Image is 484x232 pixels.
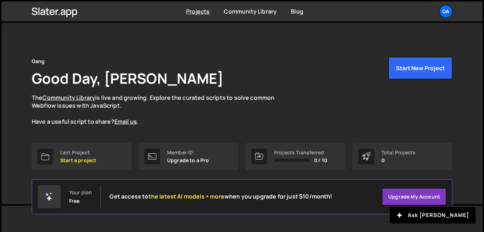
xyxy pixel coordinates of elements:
[32,143,132,170] a: Last Project Start a project
[167,150,209,155] div: Member ID
[60,158,96,163] p: Start a project
[114,118,137,125] a: Email us
[149,192,225,200] span: the latest AI models + more
[186,7,210,15] a: Projects
[32,94,288,126] p: The is live and growing. Explore the curated scripts to solve common Webflow issues with JavaScri...
[314,158,327,163] span: 0 / 10
[32,68,223,88] h1: Good Day, [PERSON_NAME]
[382,188,446,205] a: Upgrade my account
[60,150,96,155] div: Last Project
[69,198,80,204] div: Free
[390,207,475,223] button: Ask [PERSON_NAME]
[291,7,303,15] a: Blog
[381,150,416,155] div: Total Projects
[69,190,92,195] div: Your plan
[42,94,95,102] a: Community Library
[388,57,452,79] button: Start New Project
[167,158,209,163] p: Upgrade to a Pro
[224,7,277,15] a: Community Library
[439,5,452,18] a: Ga
[32,57,45,66] div: Gang
[381,158,416,163] p: 0
[274,150,327,155] div: Projects Transferred
[109,193,332,200] h2: Get access to when you upgrade for just $10/month!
